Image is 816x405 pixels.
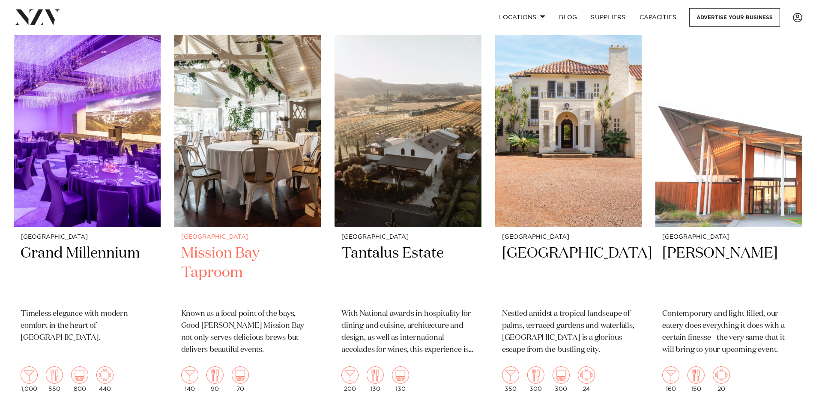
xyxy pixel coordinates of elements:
[367,366,384,384] img: dining.png
[181,366,198,384] img: cocktail.png
[181,308,314,356] p: Known as a focal point of the bays, Good [PERSON_NAME] Mission Bay not only serves delicious brew...
[662,308,795,356] p: Contemporary and light-filled, our eatery does everything it does with a certain finesse - the ve...
[335,30,481,399] a: [GEOGRAPHIC_DATA] Tantalus Estate With National awards in hospitality for dining and cuisine, arc...
[655,30,802,399] a: [GEOGRAPHIC_DATA] [PERSON_NAME] Contemporary and light-filled, our eatery does everything it does...
[713,366,730,384] img: meeting.png
[341,366,359,392] div: 200
[341,244,475,302] h2: Tantalus Estate
[392,366,409,392] div: 130
[502,244,635,302] h2: [GEOGRAPHIC_DATA]
[232,366,249,384] img: theatre.png
[341,308,475,356] p: With National awards in hospitality for dining and cuisine, architecture and design, as well as i...
[689,8,780,27] a: Advertise your business
[232,366,249,392] div: 70
[578,366,595,392] div: 24
[181,366,198,392] div: 140
[21,366,38,384] img: cocktail.png
[662,234,795,240] small: [GEOGRAPHIC_DATA]
[341,234,475,240] small: [GEOGRAPHIC_DATA]
[492,8,552,27] a: Locations
[687,366,705,384] img: dining.png
[662,366,679,392] div: 160
[46,366,63,384] img: dining.png
[46,366,63,392] div: 550
[392,366,409,384] img: theatre.png
[495,30,642,399] a: [GEOGRAPHIC_DATA] [GEOGRAPHIC_DATA] Nestled amidst a tropical landscape of palms, terraced garden...
[14,9,60,25] img: nzv-logo.png
[687,366,705,392] div: 150
[341,366,359,384] img: cocktail.png
[713,366,730,392] div: 20
[21,244,154,302] h2: Grand Millennium
[527,366,544,384] img: dining.png
[21,366,38,392] div: 1,000
[174,30,321,399] a: [GEOGRAPHIC_DATA] Mission Bay Taproom Known as a focal point of the bays, Good [PERSON_NAME] Miss...
[578,366,595,384] img: meeting.png
[502,308,635,356] p: Nestled amidst a tropical landscape of palms, terraced gardens and waterfalls, [GEOGRAPHIC_DATA] ...
[662,244,795,302] h2: [PERSON_NAME]
[527,366,544,392] div: 300
[206,366,224,384] img: dining.png
[633,8,684,27] a: Capacities
[206,366,224,392] div: 90
[553,366,570,384] img: theatre.png
[552,8,584,27] a: BLOG
[502,234,635,240] small: [GEOGRAPHIC_DATA]
[21,234,154,240] small: [GEOGRAPHIC_DATA]
[71,366,88,384] img: theatre.png
[367,366,384,392] div: 130
[181,234,314,240] small: [GEOGRAPHIC_DATA]
[553,366,570,392] div: 300
[21,308,154,344] p: Timeless elegance with modern comfort in the heart of [GEOGRAPHIC_DATA].
[181,244,314,302] h2: Mission Bay Taproom
[502,366,519,392] div: 350
[584,8,632,27] a: SUPPLIERS
[96,366,114,384] img: meeting.png
[14,30,161,399] a: [GEOGRAPHIC_DATA] Grand Millennium Timeless elegance with modern comfort in the heart of [GEOGRAP...
[662,366,679,384] img: cocktail.png
[502,366,519,384] img: cocktail.png
[71,366,88,392] div: 800
[96,366,114,392] div: 440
